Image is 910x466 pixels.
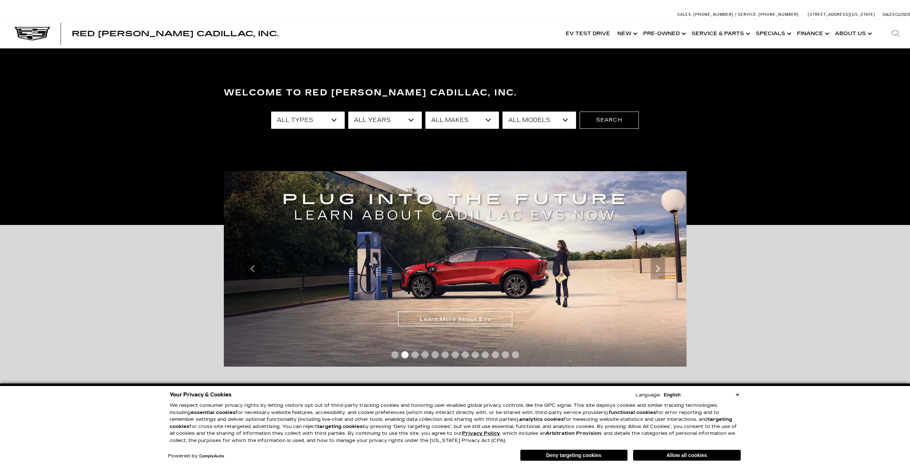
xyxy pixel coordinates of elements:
[662,391,741,398] select: Language Select
[688,19,752,48] a: Service & Parts
[482,351,489,358] span: Go to slide 10
[271,112,345,129] select: Filter by type
[401,351,409,358] span: Go to slide 2
[609,410,656,415] strong: functional cookies
[391,351,399,358] span: Go to slide 1
[882,12,895,17] span: Sales:
[442,351,449,358] span: Go to slide 6
[752,19,793,48] a: Specials
[170,390,232,400] span: Your Privacy & Cookies
[432,351,439,358] span: Go to slide 5
[738,12,758,17] span: Service:
[425,112,499,129] select: Filter by make
[170,416,732,429] strong: targeting cookies
[520,449,628,461] button: Deny targeting cookies
[512,351,519,358] span: Go to slide 13
[492,351,499,358] span: Go to slide 11
[72,29,279,38] span: Red [PERSON_NAME] Cadillac, Inc.
[14,27,50,41] img: Cadillac Dark Logo with Cadillac White Text
[502,351,509,358] span: Go to slide 12
[636,393,661,397] div: Language:
[191,410,236,415] strong: essential cookies
[546,430,601,436] strong: Arbitration Provision
[317,424,363,429] strong: targeting cookies
[72,30,279,37] a: Red [PERSON_NAME] Cadillac, Inc.
[245,258,260,279] div: Previous
[640,19,688,48] a: Pre-Owned
[199,454,224,458] a: ComplyAuto
[759,12,799,17] span: [PHONE_NUMBER]
[793,19,831,48] a: Finance
[651,258,665,279] div: Next
[562,19,614,48] a: EV Test Drive
[808,12,875,17] a: [STREET_ADDRESS][US_STATE]
[348,112,422,129] select: Filter by year
[452,351,459,358] span: Go to slide 7
[503,112,576,129] select: Filter by model
[677,12,692,17] span: Sales:
[224,86,687,100] h3: Welcome to Red [PERSON_NAME] Cadillac, Inc.
[693,12,734,17] span: [PHONE_NUMBER]
[633,450,741,461] button: Allow all cookies
[580,112,639,129] button: Search
[462,430,500,436] a: Privacy Policy
[462,351,469,358] span: Go to slide 8
[677,13,735,17] a: Sales: [PHONE_NUMBER]
[519,416,564,422] strong: analytics cookies
[168,454,224,458] div: Powered by
[472,351,479,358] span: Go to slide 9
[170,402,741,444] p: We respect consumer privacy rights by letting visitors opt out of third-party tracking cookies an...
[421,351,429,358] span: Go to slide 4
[895,12,910,17] span: Closed
[614,19,640,48] a: New
[411,351,419,358] span: Go to slide 3
[735,13,801,17] a: Service: [PHONE_NUMBER]
[831,19,874,48] a: About Us
[224,171,687,367] img: ev-blog-post-banners-correctedcorrected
